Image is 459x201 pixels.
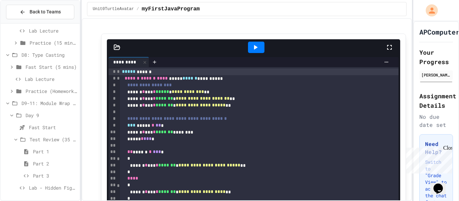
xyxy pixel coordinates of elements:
span: / [136,6,139,12]
span: Back to Teams [30,8,61,15]
div: My Account [419,3,440,18]
span: myFirstJavaProgram [142,5,200,13]
span: Practice (15 mins) [30,39,77,46]
span: Lab - Hidden Figures: Launch Weight Calculator [29,184,77,191]
iframe: chat widget [431,174,452,194]
span: Part 2 [33,160,77,167]
h2: Assignment Details [419,91,453,110]
h3: Need Help? [425,140,447,156]
div: Chat with us now!Close [3,3,46,43]
span: Part 3 [33,172,77,179]
span: Lab Lecture [25,76,77,83]
iframe: chat widget [403,145,452,173]
div: No due date set [419,113,453,129]
button: Back to Teams [6,5,74,19]
span: D8: Type Casting [22,51,77,58]
span: Lab Lecture [29,27,77,34]
div: [PERSON_NAME] [421,72,451,78]
span: Practice (Homework, if needed) [26,88,77,95]
span: D9-11: Module Wrap Up [22,100,77,107]
h2: Your Progress [419,48,453,66]
span: Day 9 [26,112,77,119]
span: Part 1 [33,148,77,155]
span: Fast Start [29,124,77,131]
span: Unit0TurtleAvatar [93,6,134,12]
span: Test Review (35 mins) [30,136,77,143]
span: Fast Start (5 mins) [26,63,77,70]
